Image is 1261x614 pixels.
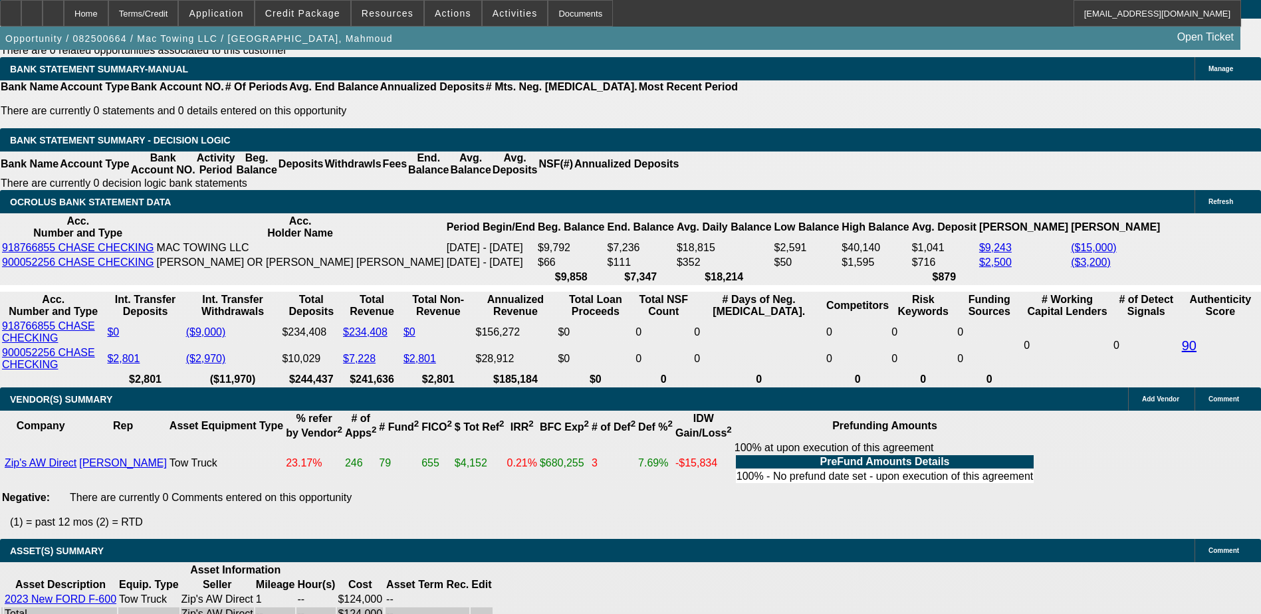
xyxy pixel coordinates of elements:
[179,1,253,26] button: Application
[911,256,977,269] td: $716
[342,373,401,386] th: $241,636
[475,373,556,386] th: $185,184
[79,457,167,468] a: [PERSON_NAME]
[379,80,485,94] th: Annualized Deposits
[1113,320,1180,371] td: 0
[255,1,350,26] button: Credit Package
[606,270,674,284] th: $7,347
[485,80,638,94] th: # Mts. Neg. [MEDICAL_DATA].
[668,419,673,429] sup: 2
[5,33,393,44] span: Opportunity / 082500664 / Mac Towing LLC / [GEOGRAPHIC_DATA], Mahmoud
[891,293,955,318] th: Risk Keywords
[891,373,955,386] th: 0
[591,441,636,485] td: 3
[638,421,673,433] b: Def %
[17,420,65,431] b: Company
[911,270,977,284] th: $879
[106,293,183,318] th: Int. Transfer Deposits
[584,419,589,429] sup: 2
[352,1,423,26] button: Resources
[676,215,772,240] th: Avg. Daily Balance
[841,256,909,269] td: $1,595
[449,152,491,177] th: Avg. Balance
[455,421,505,433] b: $ Tot Ref
[196,152,236,177] th: Activity Period
[348,579,372,590] b: Cost
[15,579,106,590] b: Asset Description
[278,152,324,177] th: Deposits
[446,241,536,255] td: [DATE] - [DATE]
[675,441,733,485] td: -$15,834
[635,320,692,345] td: 0
[2,320,95,344] a: 918766855 CHASE CHECKING
[382,152,407,177] th: Fees
[181,593,254,606] td: Zip's AW Direct
[1113,293,1180,318] th: # of Detect Signals
[447,419,451,429] sup: 2
[539,441,590,485] td: $680,255
[635,346,692,371] td: 0
[324,152,382,177] th: Withdrawls
[1208,65,1233,72] span: Manage
[281,346,341,371] td: $10,029
[107,326,119,338] a: $0
[403,326,415,338] a: $0
[537,241,605,255] td: $9,792
[676,241,772,255] td: $18,815
[435,8,471,19] span: Actions
[774,241,840,255] td: $2,591
[635,293,692,318] th: Sum of the Total NSF Count and Total Overdraft Fee Count from Ocrolus
[414,419,419,429] sup: 2
[735,442,1036,484] div: 100% at upon execution of this agreement
[337,593,383,606] td: $124,000
[421,441,453,485] td: 655
[537,270,605,284] th: $9,858
[476,353,556,365] div: $28,912
[190,564,281,575] b: Asset Information
[537,215,605,240] th: Beg. Balance
[2,347,95,370] a: 900052256 CHASE CHECKING
[557,373,633,386] th: $0
[296,593,336,606] td: --
[407,152,449,177] th: End. Balance
[186,353,226,364] a: ($2,970)
[185,293,281,318] th: Int. Transfer Withdrawals
[1208,198,1233,205] span: Refresh
[1142,395,1179,403] span: Add Vendor
[511,421,534,433] b: IRR
[774,215,840,240] th: Low Balance
[281,293,341,318] th: Total Deposits
[979,242,1012,253] a: $9,243
[727,425,731,435] sup: 2
[425,1,481,26] button: Actions
[826,293,889,318] th: Competitors
[1208,395,1239,403] span: Comment
[2,256,154,268] a: 900052256 CHASE CHECKING
[693,373,824,386] th: 0
[10,135,231,146] span: Bank Statement Summary - Decision Logic
[386,578,469,591] th: Asset Term Recommendation
[170,420,283,431] b: Asset Equipment Type
[635,373,692,386] th: 0
[10,546,104,556] span: ASSET(S) SUMMARY
[10,197,171,207] span: OCROLUS BANK STATEMENT DATA
[841,241,909,255] td: $40,140
[10,64,188,74] span: BANK STATEMENT SUMMARY-MANUAL
[911,241,977,255] td: $1,041
[606,256,674,269] td: $111
[774,256,840,269] td: $50
[1181,293,1260,318] th: Authenticity Score
[476,326,556,338] div: $156,272
[557,293,633,318] th: Total Loan Proceeds
[344,441,377,485] td: 246
[693,293,824,318] th: # Days of Neg. [MEDICAL_DATA].
[288,80,380,94] th: Avg. End Balance
[638,80,739,94] th: Most Recent Period
[403,373,474,386] th: $2,801
[826,320,889,345] td: 0
[507,441,538,485] td: 0.21%
[5,593,116,605] a: 2023 New FORD F-600
[70,492,352,503] span: There are currently 0 Comments entered on this opportunity
[1182,338,1197,353] a: 90
[372,425,376,435] sup: 2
